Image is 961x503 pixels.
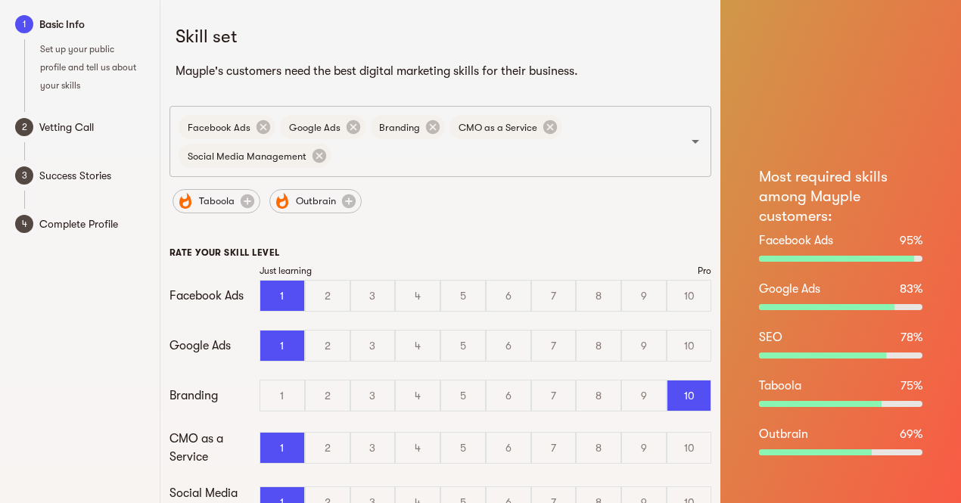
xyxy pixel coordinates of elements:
div: Taboola [173,189,260,213]
text: 1 [23,19,26,29]
p: 83 % [900,280,922,298]
div: 8 [577,281,620,311]
span: Pro [698,265,711,277]
p: Facebook Ads [169,287,260,305]
span: Success Stories [39,166,145,185]
p: 69 % [900,425,922,443]
p: SEO [759,328,782,346]
span: RATE YOUR SKILL LEVEL [169,247,280,258]
div: 4 [396,433,440,463]
div: 8 [577,331,620,361]
div: 7 [532,433,576,463]
div: 6 [487,380,530,411]
div: Outbrain [269,189,362,213]
text: 4 [22,219,27,229]
div: 4 [396,331,440,361]
div: 6 [487,433,530,463]
div: 3 [351,331,395,361]
h6: Mayple's customers need the best digital marketing skills for their business. [176,61,706,82]
p: 95 % [900,231,922,250]
div: 5 [441,281,485,311]
div: 2 [306,433,350,463]
div: 9 [622,331,666,361]
p: Google Ads [169,337,260,355]
p: Taboola [759,377,801,395]
div: Facebook Ads [179,115,275,139]
div: 5 [441,331,485,361]
div: 10 [667,380,711,411]
div: 7 [532,281,576,311]
div: CMO as a Service [449,115,562,139]
text: 2 [22,122,27,132]
span: Facebook Ads [179,120,260,135]
h6: Most required skills among Mayple customers: [759,167,922,226]
h5: Skill set [176,24,706,48]
div: 10 [667,433,711,463]
p: Facebook Ads [759,231,833,250]
div: 4 [396,281,440,311]
div: 6 [487,281,530,311]
span: Just learning [260,265,312,277]
span: Set up your public profile and tell us about your skills [40,44,136,91]
div: 9 [622,281,666,311]
span: Basic Info [39,15,145,33]
p: 78 % [900,328,922,346]
div: 7 [532,331,576,361]
div: 7 [532,380,576,411]
button: Open [685,131,706,152]
div: 6 [487,331,530,361]
div: 1 [260,281,304,311]
span: Branding [370,120,429,135]
div: 10 [667,281,711,311]
p: Outbrain [759,425,808,443]
div: 1 [260,380,304,411]
p: CMO as a Service [169,430,260,466]
span: Google Ads [280,120,350,135]
div: 1 [260,331,304,361]
span: CMO as a Service [449,120,546,135]
div: 1 [260,433,304,463]
span: Complete Profile [39,215,145,233]
div: 4 [396,380,440,411]
div: Branding [370,115,445,139]
div: 8 [577,433,620,463]
div: 5 [441,433,485,463]
div: 8 [577,380,620,411]
p: Google Ads [759,280,820,298]
div: 3 [351,281,395,311]
span: Taboola [190,192,244,210]
div: 3 [351,433,395,463]
div: 5 [441,380,485,411]
text: 3 [22,170,27,181]
span: Outbrain [287,192,345,210]
div: 2 [306,380,350,411]
span: Vetting Call [39,118,145,136]
p: Branding [169,387,260,405]
div: Social Media Management [179,144,331,168]
div: 10 [667,331,711,361]
span: Social Media Management [179,149,316,163]
div: 2 [306,331,350,361]
div: 2 [306,281,350,311]
div: 3 [351,380,395,411]
div: 9 [622,380,666,411]
p: 75 % [900,377,922,395]
div: Google Ads [280,115,365,139]
div: 9 [622,433,666,463]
